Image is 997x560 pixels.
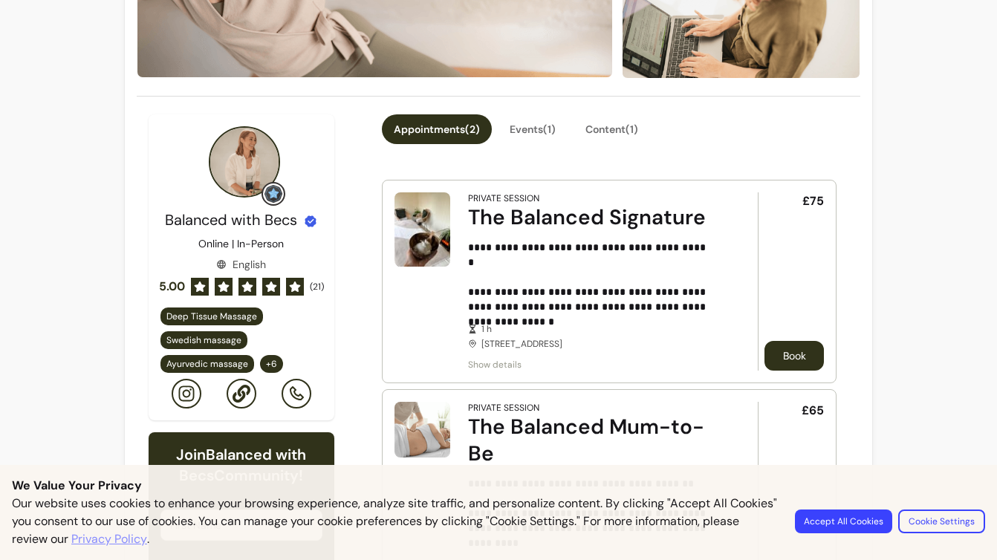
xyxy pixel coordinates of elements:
div: The Balanced Signature [468,204,717,231]
div: Private Session [468,402,539,414]
img: The Balanced Mum-to-Be [394,402,450,458]
button: Events(1) [498,114,568,144]
span: £65 [802,402,824,420]
span: + 6 [263,358,280,370]
button: Cookie Settings [898,509,985,533]
div: Private Session [468,192,539,204]
div: The Balanced Mum-to-Be [468,414,717,467]
img: Grow [264,185,282,203]
div: [STREET_ADDRESS] [468,323,717,350]
img: Provider image [209,126,280,198]
div: English [216,257,266,272]
button: Appointments(2) [382,114,492,144]
p: Online | In-Person [198,236,284,251]
a: Privacy Policy [71,530,147,548]
p: We Value Your Privacy [12,477,985,495]
img: The Balanced Signature [394,192,450,267]
button: Accept All Cookies [795,509,892,533]
span: 1 h [481,323,717,335]
button: Book [764,341,824,371]
span: £75 [802,192,824,210]
span: Deep Tissue Massage [166,310,257,322]
span: Balanced with Becs [165,210,297,229]
button: Content(1) [574,114,650,144]
span: Show details [468,359,717,371]
span: ( 21 ) [310,281,324,293]
p: Our website uses cookies to enhance your browsing experience, analyze site traffic, and personali... [12,495,777,548]
span: Ayurvedic massage [166,358,248,370]
span: 5.00 [159,278,185,296]
h6: Join Balanced with Becs Community! [160,444,322,486]
span: Swedish massage [166,334,241,346]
